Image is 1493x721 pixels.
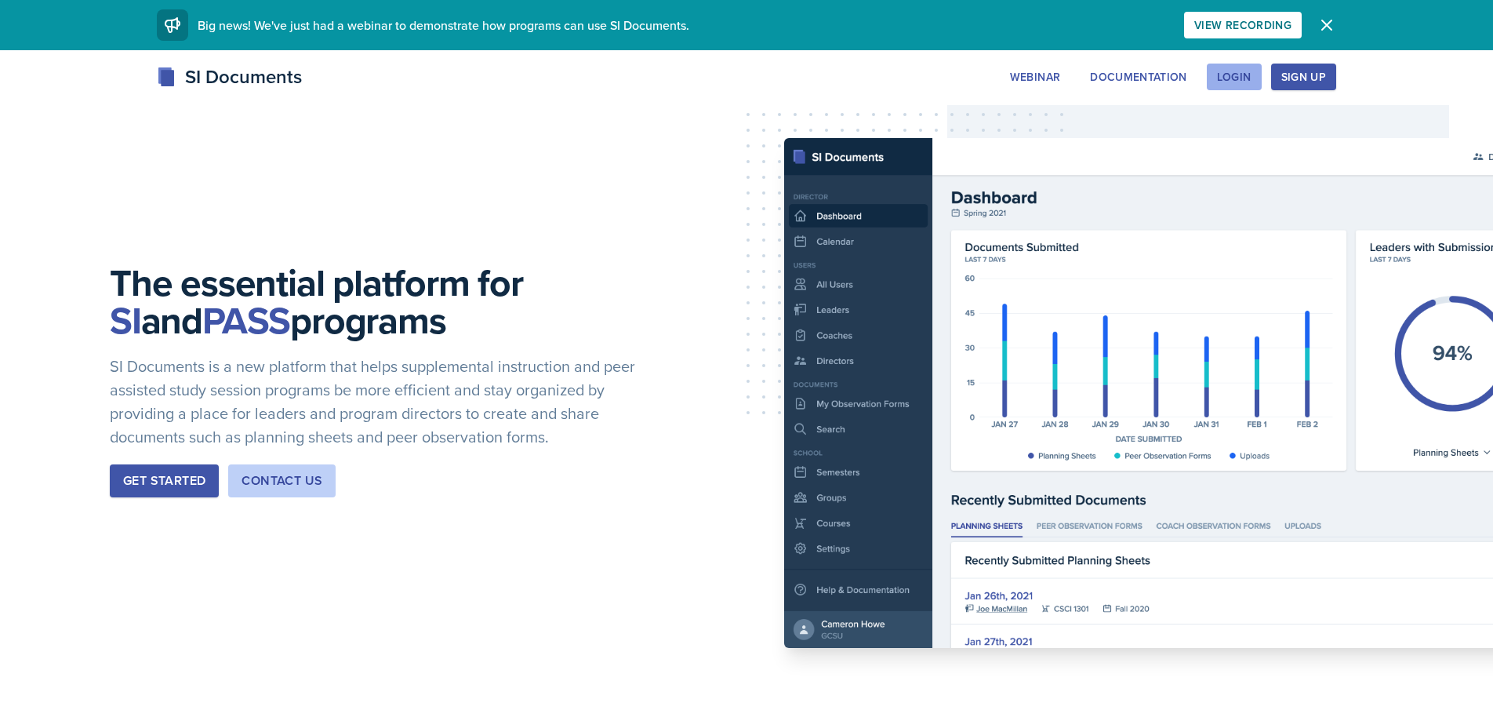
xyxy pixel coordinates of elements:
[1010,71,1060,83] div: Webinar
[1090,71,1187,83] div: Documentation
[1217,71,1251,83] div: Login
[1080,64,1197,90] button: Documentation
[1000,64,1070,90] button: Webinar
[110,464,219,497] button: Get Started
[1207,64,1262,90] button: Login
[242,472,322,490] div: Contact Us
[1271,64,1336,90] button: Sign Up
[228,464,336,497] button: Contact Us
[123,472,205,490] div: Get Started
[1194,19,1291,31] div: View Recording
[1184,12,1302,38] button: View Recording
[157,63,302,91] div: SI Documents
[198,16,689,34] span: Big news! We've just had a webinar to demonstrate how programs can use SI Documents.
[1281,71,1326,83] div: Sign Up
